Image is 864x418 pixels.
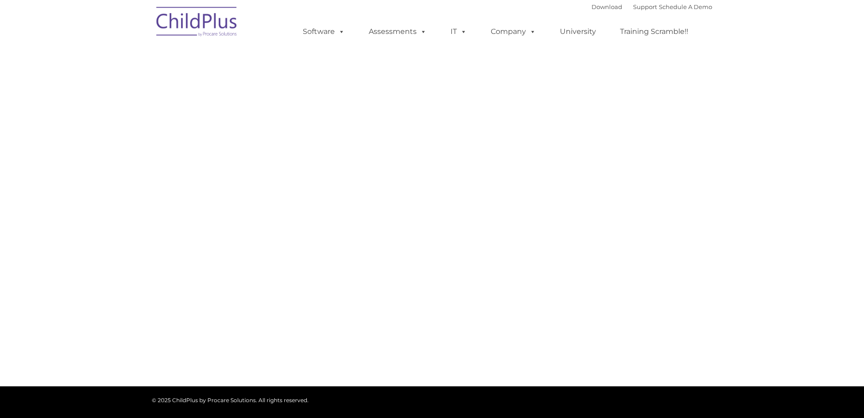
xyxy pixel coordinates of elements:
img: ChildPlus by Procare Solutions [152,0,242,46]
a: IT [441,23,476,41]
a: Training Scramble!! [611,23,697,41]
a: Support [633,3,657,10]
a: Download [592,3,622,10]
a: University [551,23,605,41]
font: | [592,3,712,10]
a: Schedule A Demo [659,3,712,10]
a: Assessments [360,23,436,41]
a: Company [482,23,545,41]
span: © 2025 ChildPlus by Procare Solutions. All rights reserved. [152,397,309,404]
a: Software [294,23,354,41]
